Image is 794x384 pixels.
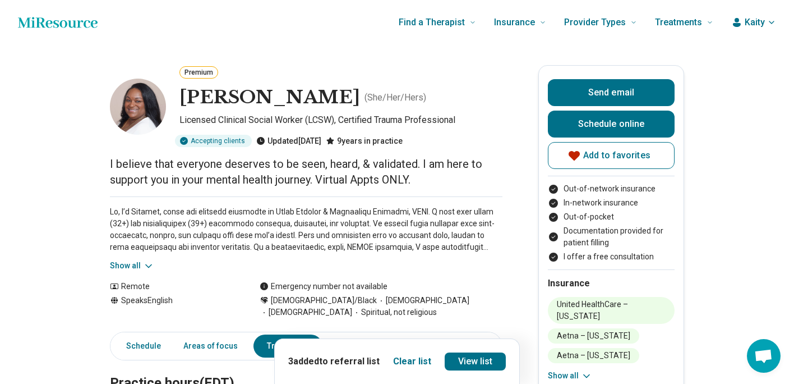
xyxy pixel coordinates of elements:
[548,348,639,363] li: Aetna – [US_STATE]
[548,111,675,138] a: Schedule online
[548,328,639,344] li: Aetna – [US_STATE]
[110,295,237,318] div: Speaks English
[110,79,166,135] img: Tiffany Baker-Chapman, Licensed Clinical Social Worker (LCSW)
[393,355,431,368] button: Clear list
[655,15,702,30] span: Treatments
[113,335,168,358] a: Schedule
[179,66,218,79] button: Premium
[331,335,373,358] a: Remote
[548,297,675,324] li: United HealthCare – [US_STATE]
[260,281,387,292] div: Emergency number not available
[253,335,322,358] a: Treatments
[564,15,626,30] span: Provider Types
[18,11,98,34] a: Home page
[548,197,675,209] li: In-network insurance
[548,142,675,169] button: Add to favorites
[731,16,776,29] button: Kaity
[548,370,592,382] button: Show all
[548,277,675,290] h2: Insurance
[110,206,502,253] p: Lo, I’d Sitamet, conse adi elitsedd eiusmodte in Utlab Etdolor & Magnaaliqu Enimadmi, VENI. Q nos...
[177,335,244,358] a: Areas of focus
[175,135,252,147] div: Accepting clients
[548,79,675,106] button: Send email
[326,135,403,147] div: 9 years in practice
[256,135,321,147] div: Updated [DATE]
[548,225,675,249] li: Documentation provided for patient filling
[179,86,360,109] h1: [PERSON_NAME]
[110,156,502,188] p: I believe that everyone deserves to be seen, heard, & validated. I am here to support you in your...
[747,339,781,373] div: Open chat
[179,113,502,130] p: Licensed Clinical Social Worker (LCSW), Certified Trauma Professional
[745,16,765,29] span: Kaity
[548,211,675,223] li: Out-of-pocket
[399,15,465,30] span: Find a Therapist
[319,356,380,367] span: to referral list
[437,335,493,358] a: Credentials
[548,251,675,263] li: I offer a free consultation
[445,353,506,371] a: View list
[377,295,469,307] span: [DEMOGRAPHIC_DATA]
[288,355,380,368] p: 3 added
[382,335,428,358] a: Payment
[364,91,426,104] p: ( She/Her/Hers )
[548,183,675,263] ul: Payment options
[352,307,437,318] span: Spiritual, not religious
[548,183,675,195] li: Out-of-network insurance
[260,307,352,318] span: [DEMOGRAPHIC_DATA]
[110,281,237,292] div: Remote
[110,260,154,272] button: Show all
[583,151,650,160] span: Add to favorites
[271,295,377,307] span: [DEMOGRAPHIC_DATA]/Black
[494,15,535,30] span: Insurance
